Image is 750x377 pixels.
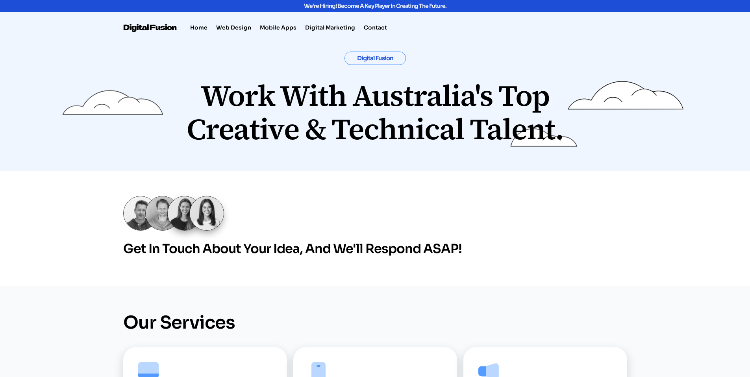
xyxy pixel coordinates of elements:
[364,23,387,32] a: Contact
[123,311,627,334] h3: Our Services
[123,237,462,261] div: Get in Touch About Your Idea, and We'll Respond ASAP!
[190,23,207,32] a: Home
[305,23,355,32] a: Digital Marketing
[216,23,251,32] a: Web Design
[345,52,406,65] h1: Digital Fusion
[260,23,296,32] a: Mobile Apps
[174,3,577,9] div: We're hiring! Become a key player in creating the future.
[186,79,564,146] h2: Work with Australia's top creative & Technical talent.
